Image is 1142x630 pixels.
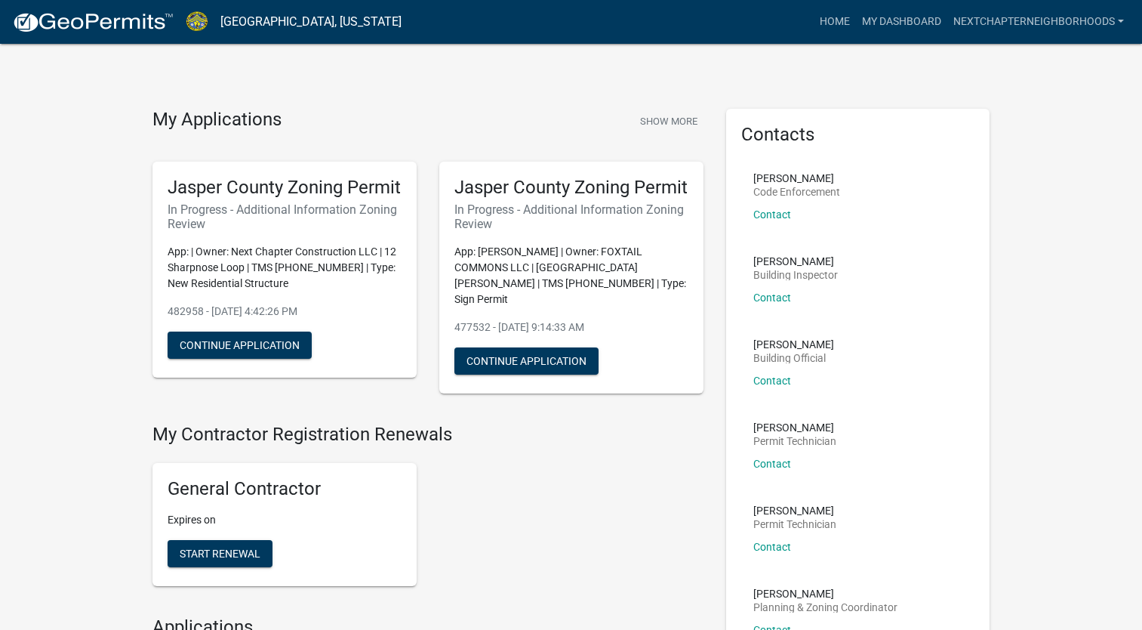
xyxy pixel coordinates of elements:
[152,424,703,599] wm-registration-list-section: My Contractor Registration Renewals
[168,304,402,320] p: 482958 - [DATE] 4:42:26 PM
[454,347,599,375] button: Continue Application
[753,353,834,363] p: Building Official
[168,244,402,292] p: App: | Owner: Next Chapter Construction LLC | 12 Sharpnose Loop | TMS [PHONE_NUMBER] | Type: New ...
[454,177,688,199] h5: Jasper County Zoning Permit
[753,270,838,280] p: Building Inspector
[454,320,688,335] p: 477532 - [DATE] 9:14:33 AM
[168,177,402,199] h5: Jasper County Zoning Permit
[753,173,840,184] p: [PERSON_NAME]
[152,109,282,131] h4: My Applications
[152,424,703,446] h4: My Contractor Registration Renewals
[753,519,836,530] p: Permit Technician
[454,202,688,231] h6: In Progress - Additional Information Zoning Review
[168,202,402,231] h6: In Progress - Additional Information Zoning Review
[168,332,312,359] button: Continue Application
[947,8,1130,36] a: Nextchapterneighborhoods
[753,256,838,267] p: [PERSON_NAME]
[753,375,791,387] a: Contact
[634,109,703,134] button: Show More
[753,422,836,433] p: [PERSON_NAME]
[168,512,402,528] p: Expires on
[753,541,791,553] a: Contact
[753,187,840,197] p: Code Enforcement
[753,458,791,470] a: Contact
[454,244,688,307] p: App: [PERSON_NAME] | Owner: FOXTAIL COMMONS LLC | [GEOGRAPHIC_DATA][PERSON_NAME] | TMS [PHONE_NUM...
[814,8,856,36] a: Home
[856,8,947,36] a: My Dashboard
[180,548,260,560] span: Start Renewal
[186,11,208,32] img: Jasper County, South Carolina
[753,602,897,613] p: Planning & Zoning Coordinator
[220,9,402,35] a: [GEOGRAPHIC_DATA], [US_STATE]
[753,505,836,516] p: [PERSON_NAME]
[753,292,791,304] a: Contact
[753,436,836,446] p: Permit Technician
[168,540,272,567] button: Start Renewal
[753,208,791,221] a: Contact
[168,478,402,500] h5: General Contractor
[753,588,897,599] p: [PERSON_NAME]
[741,124,975,146] h5: Contacts
[753,339,834,350] p: [PERSON_NAME]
